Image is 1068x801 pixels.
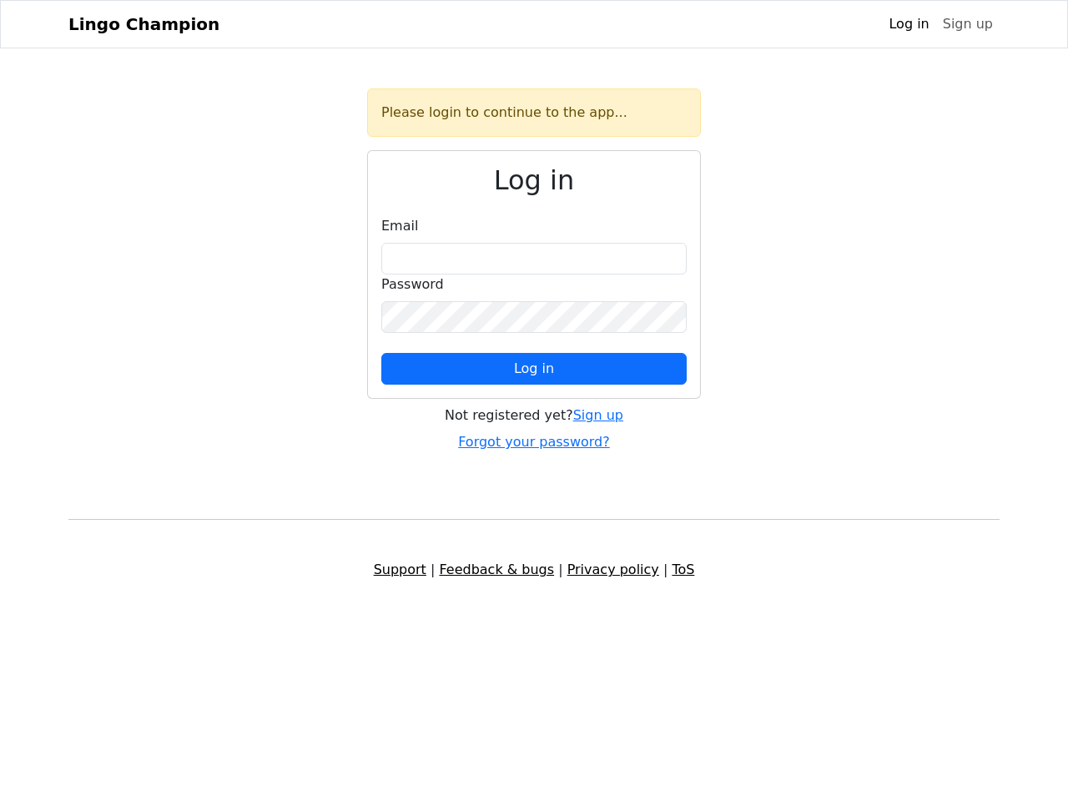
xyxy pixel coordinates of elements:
a: Sign up [573,407,623,423]
a: Forgot your password? [458,434,610,450]
a: ToS [672,562,694,577]
a: Feedback & bugs [439,562,554,577]
div: | | | [58,560,1010,580]
a: Sign up [936,8,1000,41]
h2: Log in [381,164,687,196]
a: Log in [882,8,935,41]
label: Password [381,275,444,295]
a: Lingo Champion [68,8,219,41]
span: Log in [514,360,554,376]
div: Not registered yet? [367,406,701,426]
a: Privacy policy [567,562,659,577]
label: Email [381,216,418,236]
button: Log in [381,353,687,385]
a: Support [374,562,426,577]
div: Please login to continue to the app... [367,88,701,137]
